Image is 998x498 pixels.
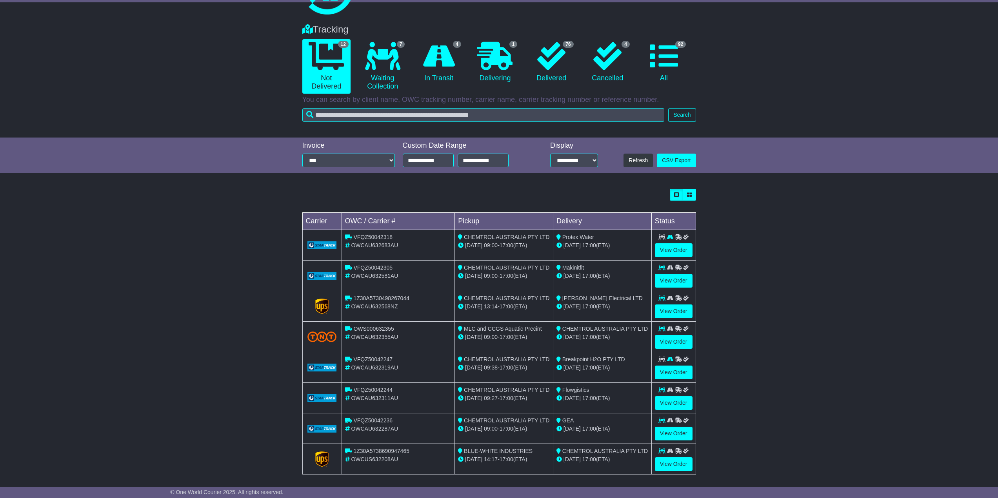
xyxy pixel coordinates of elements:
[564,334,581,340] span: [DATE]
[315,451,329,467] img: GetCarrierServiceLogo
[351,273,398,279] span: OWCAU632581AU
[458,241,550,250] div: - (ETA)
[500,456,513,462] span: 17:00
[484,273,498,279] span: 09:00
[464,417,549,424] span: CHEMTROL AUSTRALIA PTY LTD
[458,302,550,311] div: - (ETA)
[307,331,337,342] img: TNT_Domestic.png
[582,426,596,432] span: 17:00
[302,39,351,94] a: 12 Not Delivered
[484,456,498,462] span: 14:17
[353,295,409,301] span: 1Z30A5730498267044
[553,213,651,230] td: Delivery
[584,39,632,85] a: 4 Cancelled
[353,326,394,332] span: OWS000632355
[302,96,696,104] p: You can search by client name, OWC tracking number, carrier name, carrier tracking number or refe...
[655,396,693,410] a: View Order
[351,364,398,371] span: OWCAU632319AU
[458,272,550,280] div: - (ETA)
[464,448,533,454] span: BLUE-WHITE INDUSTRIES
[484,364,498,371] span: 09:38
[582,395,596,401] span: 17:00
[668,108,696,122] button: Search
[465,395,482,401] span: [DATE]
[471,39,519,85] a: 1 Delivering
[353,264,393,271] span: VFQZ50042305
[564,364,581,371] span: [DATE]
[465,364,482,371] span: [DATE]
[464,326,542,332] span: MLC and CCGS Aquatic Precint
[464,264,549,271] span: CHEMTROL AUSTRALIA PTY LTD
[564,426,581,432] span: [DATE]
[464,234,549,240] span: CHEMTROL AUSTRALIA PTY LTD
[353,448,409,454] span: 1Z30A5738690947465
[307,425,337,433] img: GetCarrierServiceLogo
[465,334,482,340] span: [DATE]
[509,41,518,48] span: 1
[353,417,393,424] span: VFQZ50042236
[564,242,581,248] span: [DATE]
[655,243,693,257] a: View Order
[562,387,589,393] span: Flowgistics
[403,141,529,150] div: Custom Date Range
[397,41,405,48] span: 7
[338,41,349,48] span: 12
[582,273,596,279] span: 17:00
[307,241,337,249] img: GetCarrierServiceLogo
[657,154,696,167] a: CSV Export
[564,395,581,401] span: [DATE]
[353,387,393,393] span: VFQZ50042244
[414,39,463,85] a: 4 In Transit
[562,234,594,240] span: Protex Water
[458,455,550,464] div: - (ETA)
[500,395,513,401] span: 17:00
[464,356,549,362] span: CHEMTROL AUSTRALIA PTY LTD
[307,364,337,371] img: GetCarrierServiceLogo
[465,303,482,310] span: [DATE]
[556,302,648,311] div: (ETA)
[484,334,498,340] span: 09:00
[484,303,498,310] span: 13:14
[464,295,549,301] span: CHEMTROL AUSTRALIA PTY LTD
[465,456,482,462] span: [DATE]
[564,456,581,462] span: [DATE]
[550,141,598,150] div: Display
[622,41,630,48] span: 4
[562,295,643,301] span: [PERSON_NAME] Electrical LTD
[500,426,513,432] span: 17:00
[307,272,337,280] img: GetCarrierServiceLogo
[582,303,596,310] span: 17:00
[500,242,513,248] span: 17:00
[351,242,398,248] span: OWCAU632683AU
[170,489,284,495] span: © One World Courier 2025. All rights reserved.
[562,326,648,332] span: CHEMTROL AUSTRALIA PTY LTD
[298,24,700,35] div: Tracking
[582,456,596,462] span: 17:00
[556,241,648,250] div: (ETA)
[455,213,553,230] td: Pickup
[624,154,653,167] button: Refresh
[458,394,550,402] div: - (ETA)
[640,39,688,85] a: 92 All
[351,456,398,462] span: OWCUS632208AU
[582,364,596,371] span: 17:00
[302,213,342,230] td: Carrier
[351,303,398,310] span: OWCAU632568NZ
[655,366,693,379] a: View Order
[556,333,648,341] div: (ETA)
[556,272,648,280] div: (ETA)
[500,334,513,340] span: 17:00
[484,395,498,401] span: 09:27
[655,304,693,318] a: View Order
[465,273,482,279] span: [DATE]
[556,425,648,433] div: (ETA)
[655,335,693,349] a: View Order
[564,273,581,279] span: [DATE]
[464,387,549,393] span: CHEMTROL AUSTRALIA PTY LTD
[342,213,455,230] td: OWC / Carrier #
[458,425,550,433] div: - (ETA)
[651,213,696,230] td: Status
[527,39,575,85] a: 76 Delivered
[655,457,693,471] a: View Order
[353,234,393,240] span: VFQZ50042318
